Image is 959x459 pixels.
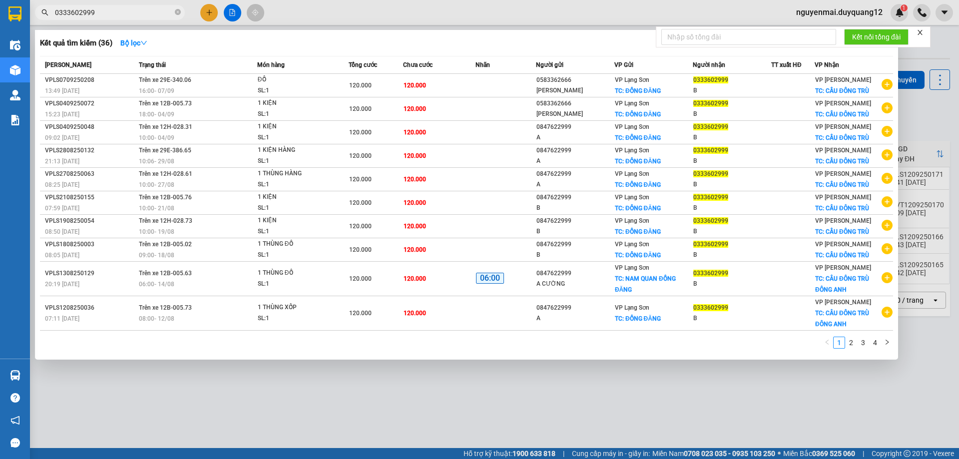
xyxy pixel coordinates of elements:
span: question-circle [10,393,20,403]
span: TC: CẦU ĐÔNG TRÙ [815,158,869,165]
span: 0333602999 [693,170,728,177]
button: Bộ lọcdown [112,35,155,51]
div: 0847622999 [536,268,614,279]
div: 1 KIỆN [258,192,333,203]
span: 0333602999 [693,147,728,154]
div: B [693,179,771,190]
span: VP Lạng Sơn [615,76,649,83]
span: 18:00 - 04/09 [139,111,174,118]
span: TC: CẦU ĐÔNG TRÙ [815,181,869,188]
img: logo-vxr [8,6,21,21]
span: TC: ĐỒNG ĐĂNG [615,315,661,322]
div: SL: 1 [258,279,333,290]
span: 10:00 - 27/08 [139,181,174,188]
div: 0847622999 [536,145,614,156]
li: Next Page [881,337,893,349]
div: VPLS0709250208 [45,75,136,85]
span: 120.000 [404,105,426,112]
span: left [824,339,830,345]
div: VPLS0409250072 [45,98,136,109]
span: plus-circle [882,79,893,90]
span: VP [PERSON_NAME] [815,100,871,107]
span: VP Lạng Sơn [615,264,649,271]
img: solution-icon [10,115,20,125]
div: SL: 1 [258,109,333,120]
div: 0847622999 [536,239,614,250]
div: B [693,132,771,143]
span: Trên xe 12B-005.02 [139,241,192,248]
span: down [140,39,147,46]
span: 120.000 [404,176,426,183]
span: VP Lạng Sơn [615,241,649,248]
span: TC: CÂU ĐÔNG TRÙ ĐÔNG ANH [815,275,869,293]
span: Trên xe 12H-028.61 [139,170,192,177]
span: plus-circle [882,307,893,318]
div: B [693,313,771,324]
span: 120.000 [349,152,372,159]
a: 2 [846,337,857,348]
span: 06:00 [476,273,504,284]
li: Previous Page [821,337,833,349]
span: message [10,438,20,448]
div: B [693,203,771,213]
span: Trên xe 29E-340.06 [139,76,191,83]
div: 1 KIỆN [258,98,333,109]
div: [PERSON_NAME] [536,109,614,119]
div: VPLS1808250003 [45,239,136,250]
span: 120.000 [404,82,426,89]
li: 2 [845,337,857,349]
span: close-circle [175,8,181,17]
div: 0847622999 [536,192,614,203]
span: close-circle [175,9,181,15]
span: VP [PERSON_NAME] [815,170,871,177]
span: 120.000 [349,105,372,112]
span: 120.000 [349,129,372,136]
span: 13:49 [DATE] [45,87,79,94]
span: VP [PERSON_NAME] [815,76,871,83]
div: 0847622999 [536,303,614,313]
span: VP [PERSON_NAME] [815,194,871,201]
span: 10:00 - 19/08 [139,228,174,235]
span: 07:11 [DATE] [45,315,79,322]
span: 120.000 [404,199,426,206]
span: 0333602999 [693,76,728,83]
span: TC: CẦU ĐÔNG TRÙ [815,228,869,235]
span: Tổng cước [349,61,377,68]
span: VP [PERSON_NAME] [815,241,871,248]
div: 1 KIỆN HÀNG [258,145,333,156]
span: plus-circle [882,173,893,184]
span: 15:23 [DATE] [45,111,79,118]
button: left [821,337,833,349]
span: 09:00 - 18/08 [139,252,174,259]
span: notification [10,416,20,425]
span: 120.000 [349,82,372,89]
div: ĐỒ [258,74,333,85]
div: A [536,313,614,324]
span: Người nhận [693,61,725,68]
span: VP Lạng Sơn [615,217,649,224]
span: 0333602999 [693,217,728,224]
span: Trên xe 29E-386.65 [139,147,191,154]
span: VP Lạng Sơn [615,123,649,130]
a: 1 [834,337,845,348]
div: A CƯỜNG [536,279,614,289]
span: 08:25 [DATE] [45,181,79,188]
span: VP [PERSON_NAME] [815,299,871,306]
span: [PERSON_NAME] [45,61,91,68]
span: TC: ĐỒNG ĐĂNG [615,158,661,165]
span: 120.000 [404,246,426,253]
div: A [536,132,614,143]
span: 120.000 [404,310,426,317]
span: 120.000 [349,275,372,282]
span: Trên xe 12B-005.73 [139,304,192,311]
div: 0847622999 [536,216,614,226]
div: VPLS1308250129 [45,268,136,279]
div: 0583362666 [536,98,614,109]
div: 0847622999 [536,169,614,179]
span: TC: ĐỒNG ĐĂNG [615,252,661,259]
span: 0333602999 [693,270,728,277]
span: plus-circle [882,102,893,113]
div: B [693,279,771,289]
a: 3 [858,337,869,348]
div: B [693,226,771,237]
